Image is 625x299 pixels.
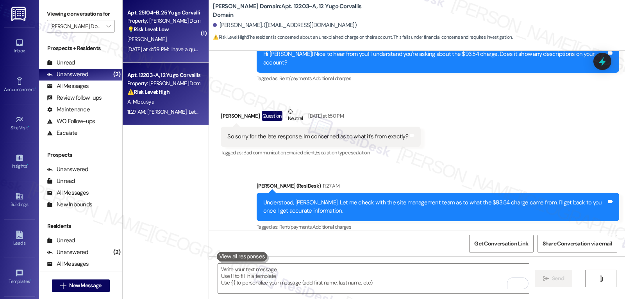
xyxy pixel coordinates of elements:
[227,132,408,141] div: So sorry for the late response, Im concerned as to what it's from exactly?
[4,267,35,288] a: Templates •
[39,151,122,159] div: Prospects
[47,165,88,174] div: Unanswered
[4,190,35,211] a: Buildings
[4,113,35,134] a: Site Visit •
[4,228,35,249] a: Leads
[127,46,289,53] div: [DATE] at 4:59 PM: I have a question about how to rent a parking permit
[11,7,27,21] img: ResiDesk Logo
[243,149,286,156] span: Bad communication ,
[474,240,528,248] span: Get Conversation Link
[47,236,75,245] div: Unread
[127,9,200,17] div: Apt. 25104~B, 25 Yugo Corvallis Domain
[279,224,312,230] span: Rent/payments ,
[27,162,28,168] span: •
[263,199,607,215] div: Understood, [PERSON_NAME]. Let me check with the site management team as to what the $93.54 charg...
[47,70,88,79] div: Unanswered
[213,33,512,41] span: : The resident is concerned about an unexplained charge on their account. This falls under financ...
[47,106,90,114] div: Maintenance
[543,276,549,282] i: 
[111,68,123,81] div: (2)
[312,224,351,230] span: Additional charges
[47,201,92,209] div: New Inbounds
[221,107,421,127] div: [PERSON_NAME]
[47,117,95,125] div: WO Follow-ups
[47,248,88,256] div: Unanswered
[127,71,200,79] div: Apt. 12203~A, 12 Yugo Corvallis Domain
[39,44,122,52] div: Prospects + Residents
[127,36,166,43] span: [PERSON_NAME]
[257,221,619,233] div: Tagged as:
[469,235,533,252] button: Get Conversation Link
[218,264,529,293] textarea: To enrich screen reader interactions, please activate Accessibility in Grammarly extension settings
[47,8,114,20] label: Viewing conversations for
[39,222,122,230] div: Residents
[552,274,564,283] span: Send
[221,147,421,158] div: Tagged as:
[47,260,89,268] div: All Messages
[111,246,123,258] div: (2)
[279,75,312,82] span: Rent/payments ,
[28,124,29,129] span: •
[47,129,77,137] div: Escalate
[47,177,75,185] div: Unread
[213,2,369,19] b: [PERSON_NAME] Domain: Apt. 12203~A, 12 Yugo Corvallis Domain
[30,278,31,283] span: •
[286,149,316,156] span: Emailed client ,
[262,111,282,121] div: Question
[106,23,111,29] i: 
[4,151,35,172] a: Insights •
[263,50,607,67] div: Hi [PERSON_NAME]! Nice to hear from you! I understand you're asking about the $93.54 charge. Does...
[47,94,102,102] div: Review follow-ups
[213,34,246,40] strong: ⚠️ Risk Level: High
[598,276,604,282] i: 
[257,182,619,193] div: [PERSON_NAME] (ResiDesk)
[52,279,110,292] button: New Message
[321,182,339,190] div: 11:27 AM
[535,270,573,287] button: Send
[286,107,304,124] div: Neutral
[50,20,102,32] input: All communities
[316,149,370,156] span: Escalation type escalation
[127,98,154,105] span: A. Mbousya
[312,75,351,82] span: Additional charges
[127,26,169,33] strong: 💡 Risk Level: Low
[127,88,170,95] strong: ⚠️ Risk Level: High
[257,73,619,84] div: Tagged as:
[306,112,344,120] div: [DATE] at 1:50 PM
[127,79,200,88] div: Property: [PERSON_NAME] Domain
[537,235,617,252] button: Share Conversation via email
[127,17,200,25] div: Property: [PERSON_NAME] Domain
[213,21,357,29] div: [PERSON_NAME]. ([EMAIL_ADDRESS][DOMAIN_NAME])
[543,240,612,248] span: Share Conversation via email
[47,82,89,90] div: All Messages
[35,86,36,91] span: •
[69,281,101,290] span: New Message
[4,36,35,57] a: Inbox
[60,283,66,289] i: 
[127,108,502,115] div: 11:27 AM: [PERSON_NAME]. Let me check with the site management team as to what the $93.54 charge ...
[47,189,89,197] div: All Messages
[47,59,75,67] div: Unread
